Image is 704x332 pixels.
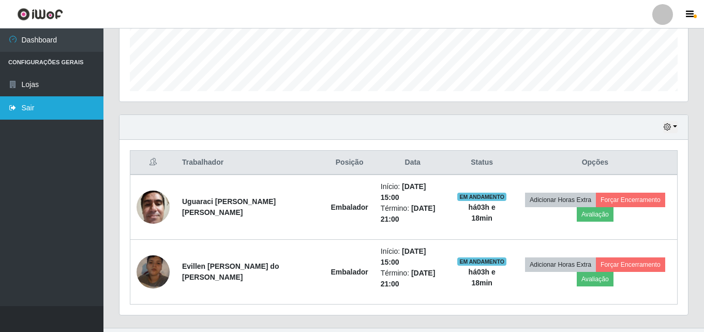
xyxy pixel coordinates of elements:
[331,203,368,211] strong: Embalador
[381,181,445,203] li: Início:
[137,185,170,229] img: 1606512880080.jpeg
[457,257,506,266] span: EM ANDAMENTO
[137,242,170,301] img: 1751338751212.jpeg
[381,203,445,225] li: Término:
[451,151,513,175] th: Status
[596,193,665,207] button: Forçar Encerramento
[525,193,596,207] button: Adicionar Horas Extra
[513,151,678,175] th: Opções
[469,203,496,222] strong: há 03 h e 18 min
[182,262,279,281] strong: Evillen [PERSON_NAME] do [PERSON_NAME]
[525,257,596,272] button: Adicionar Horas Extra
[596,257,665,272] button: Forçar Encerramento
[324,151,374,175] th: Posição
[176,151,324,175] th: Trabalhador
[381,182,426,201] time: [DATE] 15:00
[457,193,506,201] span: EM ANDAMENTO
[469,268,496,287] strong: há 03 h e 18 min
[331,268,368,276] strong: Embalador
[577,207,613,222] button: Avaliação
[381,246,445,268] li: Início:
[381,268,445,290] li: Término:
[375,151,451,175] th: Data
[182,197,276,216] strong: Uguaraci [PERSON_NAME] [PERSON_NAME]
[577,272,613,286] button: Avaliação
[381,247,426,266] time: [DATE] 15:00
[17,8,63,21] img: CoreUI Logo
